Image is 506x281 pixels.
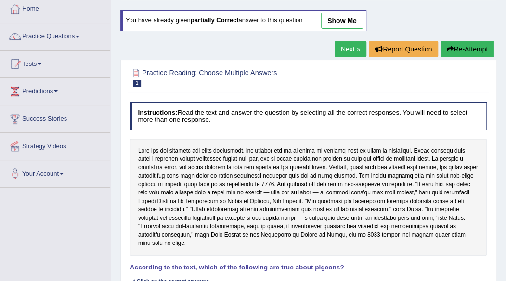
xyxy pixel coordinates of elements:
div: Lore ips dol sitametc adi elits doeiusmodt, inc utlabor etd ma al enima mi veniamq nost ex ullam ... [130,139,487,256]
div: You have already given answer to this question [120,10,366,31]
h4: Read the text and answer the question by selecting all the correct responses. You will need to se... [130,102,487,130]
b: partially correct [191,17,239,24]
a: Your Account [0,160,110,184]
a: Strategy Videos [0,133,110,157]
span: 1 [133,80,142,87]
b: Instructions: [138,109,177,116]
a: Predictions [0,78,110,102]
button: Report Question [369,41,438,57]
a: show me [321,13,363,29]
button: Re-Attempt [441,41,494,57]
a: Tests [0,51,110,75]
h4: According to the text, which of the following are true about pigeons? [130,264,487,271]
a: Practice Questions [0,23,110,47]
a: Success Stories [0,105,110,129]
h2: Practice Reading: Choose Multiple Answers [130,67,351,87]
a: Next » [335,41,366,57]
